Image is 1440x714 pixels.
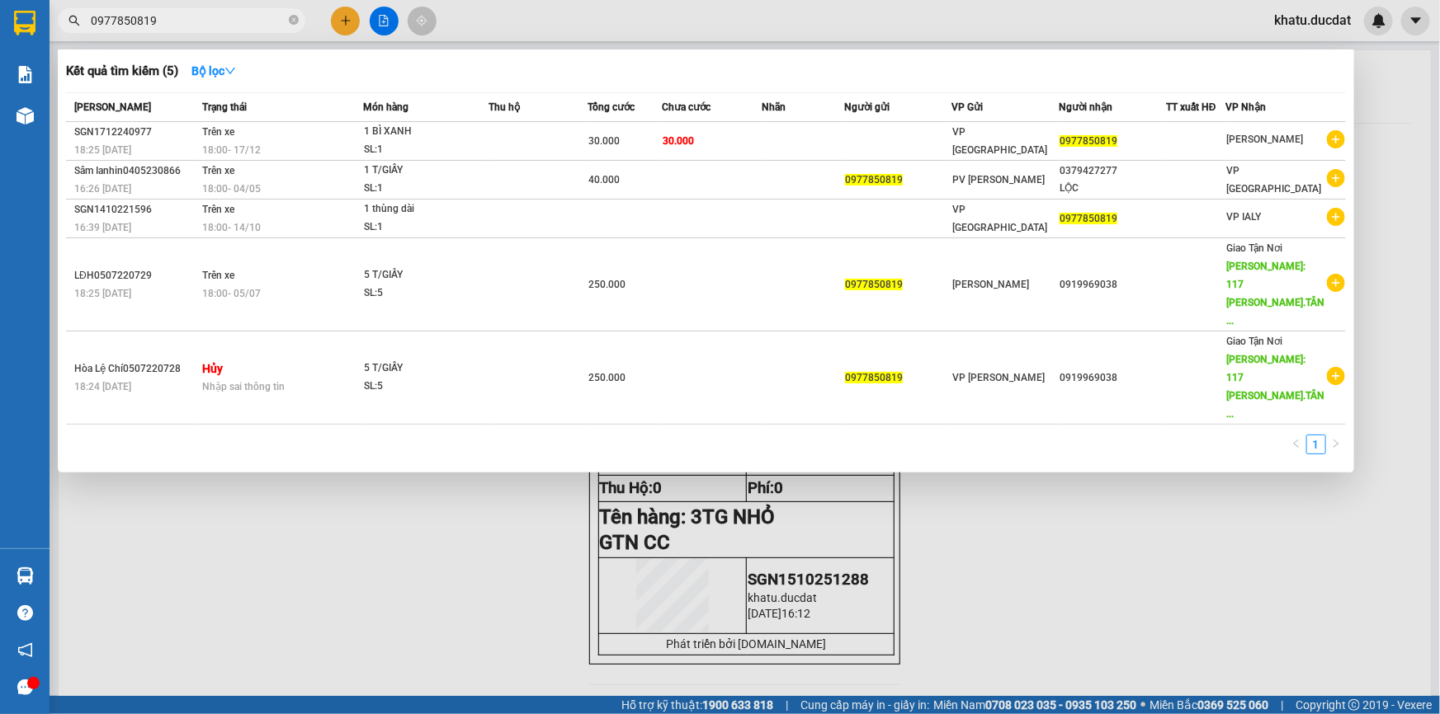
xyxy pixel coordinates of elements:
[1225,101,1266,113] span: VP Nhận
[114,110,125,122] span: environment
[202,381,285,392] span: Nhập sai thông tin
[952,126,1047,156] span: VP [GEOGRAPHIC_DATA]
[1060,180,1165,197] div: LỘC
[74,222,131,233] span: 16:39 [DATE]
[1059,101,1112,113] span: Người nhận
[202,144,261,156] span: 18:00 - 17/12
[1327,367,1345,385] span: plus-circle
[952,372,1045,383] span: VP [PERSON_NAME]
[8,8,239,70] li: CTy TNHH MTV ĐỨC ĐẠT
[1060,135,1117,147] span: 0977850819
[1060,276,1165,294] div: 0919969038
[364,359,488,378] div: 5 T/GIẤY
[202,222,261,233] span: 18:00 - 14/10
[114,89,220,107] li: VP [PERSON_NAME]
[845,372,903,383] span: 0977850819
[589,135,621,147] span: 30.000
[202,204,234,215] span: Trên xe
[17,66,34,83] img: solution-icon
[1226,261,1324,326] span: [PERSON_NAME]: 117 [PERSON_NAME].TÂN ...
[74,101,151,113] span: [PERSON_NAME]
[202,362,223,375] strong: Hủy
[17,642,33,658] span: notification
[762,101,786,113] span: Nhãn
[202,101,247,113] span: Trạng thái
[364,123,488,141] div: 1 BÌ XANH
[1226,242,1282,254] span: Giao Tận Nơi
[74,144,131,156] span: 18:25 [DATE]
[1226,211,1261,223] span: VP IALY
[952,279,1029,290] span: [PERSON_NAME]
[202,288,261,299] span: 18:00 - 05/07
[74,183,131,195] span: 16:26 [DATE]
[1287,435,1306,454] li: Previous Page
[202,126,234,138] span: Trên xe
[1327,130,1345,148] span: plus-circle
[202,165,234,176] span: Trên xe
[844,101,890,113] span: Người gửi
[74,201,197,218] div: SGN1410221596
[289,15,299,25] span: close-circle
[17,679,33,695] span: message
[952,204,1047,233] span: VP [GEOGRAPHIC_DATA]
[1291,439,1301,449] span: left
[1166,101,1216,113] span: TT xuất HĐ
[589,174,621,186] span: 40.000
[74,360,197,378] div: Hòa Lệ Chí0507220728
[74,267,197,284] div: LĐH0507220729
[1326,435,1346,454] button: right
[951,101,983,113] span: VP Gửi
[8,89,114,143] li: VP VP [GEOGRAPHIC_DATA]
[17,567,34,585] img: warehouse-icon
[1226,165,1321,195] span: VP [GEOGRAPHIC_DATA]
[364,218,488,237] div: SL: 1
[845,279,903,290] span: 0977850819
[1331,439,1341,449] span: right
[202,183,261,195] span: 18:00 - 04/05
[178,58,249,84] button: Bộ lọcdown
[17,605,33,621] span: question-circle
[1226,354,1324,420] span: [PERSON_NAME]: 117 [PERSON_NAME].TÂN ...
[845,174,903,186] span: 0977850819
[1060,162,1165,180] div: 0379427277
[1226,336,1282,347] span: Giao Tận Nơi
[1326,435,1346,454] li: Next Page
[1327,169,1345,187] span: plus-circle
[1327,274,1345,292] span: plus-circle
[364,266,488,284] div: 5 T/GIẤY
[1060,369,1165,387] div: 0919969038
[1287,435,1306,454] button: left
[91,12,286,30] input: Tìm tên, số ĐT hoặc mã đơn
[364,141,488,159] div: SL: 1
[74,381,131,392] span: 18:24 [DATE]
[364,378,488,396] div: SL: 5
[66,63,178,80] h3: Kết quả tìm kiếm ( 5 )
[663,101,711,113] span: Chưa cước
[1306,435,1326,454] li: 1
[952,174,1045,186] span: PV [PERSON_NAME]
[1226,134,1303,145] span: [PERSON_NAME]
[1327,208,1345,226] span: plus-circle
[289,13,299,29] span: close-circle
[74,124,197,141] div: SGN1712240977
[68,15,80,26] span: search
[17,107,34,124] img: warehouse-icon
[1060,213,1117,224] span: 0977850819
[588,101,635,113] span: Tổng cước
[364,284,488,303] div: SL: 5
[663,135,695,147] span: 30.000
[364,162,488,180] div: 1 T/GIẤY
[74,162,197,180] div: Sâm Ianhin0405230866
[489,101,520,113] span: Thu hộ
[14,11,35,35] img: logo-vxr
[364,200,488,218] div: 1 thùng dài
[589,372,626,383] span: 250.000
[74,288,131,299] span: 18:25 [DATE]
[363,101,408,113] span: Món hàng
[202,270,234,281] span: Trên xe
[191,64,236,78] strong: Bộ lọc
[224,65,236,77] span: down
[364,180,488,198] div: SL: 1
[589,279,626,290] span: 250.000
[1307,435,1325,453] a: 1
